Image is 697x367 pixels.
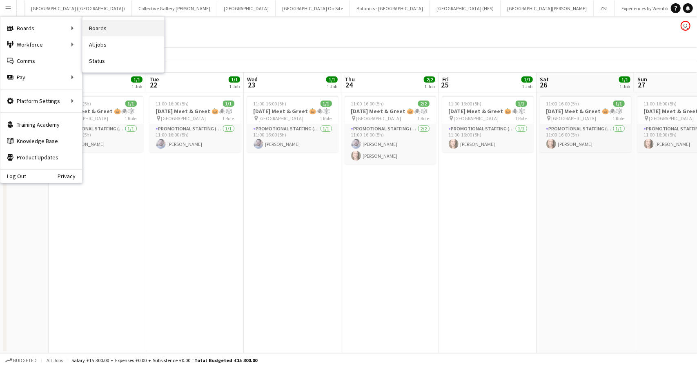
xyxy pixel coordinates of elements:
[247,76,258,83] span: Wed
[327,83,337,90] div: 1 Job
[441,80,449,90] span: 25
[131,83,142,90] div: 1 Job
[0,116,82,133] a: Training Academy
[194,357,257,363] span: Total Budgeted £15 300.00
[71,357,257,363] div: Salary £15 300.00 + Expenses £0.00 + Subsistence £0.00 =
[516,101,527,107] span: 1/1
[345,96,436,164] app-job-card: 11:00-16:00 (5h)2/2[DATE] Meet & Greet 🎃🕷️🕸️ [GEOGRAPHIC_DATA]1 RolePromotional Staffing (Charact...
[45,357,65,363] span: All jobs
[132,0,217,16] button: Collective Gallery [PERSON_NAME]
[619,83,630,90] div: 1 Job
[442,96,534,152] app-job-card: 11:00-16:00 (5h)1/1[DATE] Meet & Greet 🎃🕷️🕸️ [GEOGRAPHIC_DATA]1 RolePromotional Staffing (Charact...
[613,101,625,107] span: 1/1
[52,124,143,152] app-card-role: Promotional Staffing (Character Staff)1/111:00-16:00 (5h)[PERSON_NAME]
[681,21,690,31] app-user-avatar: Eldina Munatay
[247,124,338,152] app-card-role: Promotional Staffing (Character Staff)1/111:00-16:00 (5h)[PERSON_NAME]
[148,80,159,90] span: 22
[515,115,527,121] span: 1 Role
[546,101,579,107] span: 11:00-16:00 (5h)
[229,83,240,90] div: 1 Job
[345,124,436,164] app-card-role: Promotional Staffing (Character Staff)2/211:00-16:00 (5h)[PERSON_NAME][PERSON_NAME]
[0,133,82,149] a: Knowledge Base
[149,96,241,152] app-job-card: 11:00-16:00 (5h)1/1[DATE] Meet & Greet 🎃🕷️🕸️ [GEOGRAPHIC_DATA]1 RolePromotional Staffing (Charact...
[229,76,240,83] span: 1/1
[636,80,647,90] span: 27
[449,101,482,107] span: 11:00-16:00 (5h)
[343,80,355,90] span: 24
[0,93,82,109] div: Platform Settings
[0,36,82,53] div: Workforce
[246,80,258,90] span: 23
[613,115,625,121] span: 1 Role
[501,0,594,16] button: [GEOGRAPHIC_DATA][PERSON_NAME]
[418,101,430,107] span: 2/2
[615,0,679,16] button: Experiences by Wembley
[350,0,430,16] button: Botanics - [GEOGRAPHIC_DATA]
[321,101,332,107] span: 1/1
[522,83,532,90] div: 1 Job
[0,20,82,36] div: Boards
[351,101,384,107] span: 11:00-16:00 (5h)
[540,76,549,83] span: Sat
[540,124,631,152] app-card-role: Promotional Staffing (Character Staff)1/111:00-16:00 (5h)[PERSON_NAME]
[58,173,82,179] a: Privacy
[521,76,533,83] span: 1/1
[24,0,132,16] button: [GEOGRAPHIC_DATA] ([GEOGRAPHIC_DATA])
[82,20,164,36] a: Boards
[161,115,206,121] span: [GEOGRAPHIC_DATA]
[13,358,37,363] span: Budgeted
[0,149,82,166] a: Product Updates
[52,96,143,152] app-job-card: 11:00-16:00 (5h)1/1[DATE] Meet & Greet 🎃🕷️🕸️ [GEOGRAPHIC_DATA]1 RolePromotional Staffing (Charact...
[424,83,435,90] div: 1 Job
[320,115,332,121] span: 1 Role
[539,80,549,90] span: 26
[424,76,435,83] span: 2/2
[345,107,436,115] h3: [DATE] Meet & Greet 🎃🕷️🕸️
[149,76,159,83] span: Tue
[259,115,304,121] span: [GEOGRAPHIC_DATA]
[345,76,355,83] span: Thu
[619,76,630,83] span: 1/1
[540,96,631,152] app-job-card: 11:00-16:00 (5h)1/1[DATE] Meet & Greet 🎃🕷️🕸️ [GEOGRAPHIC_DATA]1 RolePromotional Staffing (Charact...
[418,115,430,121] span: 1 Role
[223,101,234,107] span: 1/1
[356,115,401,121] span: [GEOGRAPHIC_DATA]
[326,76,338,83] span: 1/1
[254,101,287,107] span: 11:00-16:00 (5h)
[442,107,534,115] h3: [DATE] Meet & Greet 🎃🕷️🕸️
[644,101,677,107] span: 11:00-16:00 (5h)
[217,0,276,16] button: [GEOGRAPHIC_DATA]
[223,115,234,121] span: 1 Role
[125,115,137,121] span: 1 Role
[637,76,647,83] span: Sun
[82,36,164,53] a: All jobs
[442,76,449,83] span: Fri
[149,107,241,115] h3: [DATE] Meet & Greet 🎃🕷️🕸️
[156,101,189,107] span: 11:00-16:00 (5h)
[4,356,38,365] button: Budgeted
[247,96,338,152] app-job-card: 11:00-16:00 (5h)1/1[DATE] Meet & Greet 🎃🕷️🕸️ [GEOGRAPHIC_DATA]1 RolePromotional Staffing (Charact...
[247,107,338,115] h3: [DATE] Meet & Greet 🎃🕷️🕸️
[649,115,694,121] span: [GEOGRAPHIC_DATA]
[442,124,534,152] app-card-role: Promotional Staffing (Character Staff)1/111:00-16:00 (5h)[PERSON_NAME]
[594,0,615,16] button: ZSL
[125,101,137,107] span: 1/1
[0,173,26,179] a: Log Out
[52,107,143,115] h3: [DATE] Meet & Greet 🎃🕷️🕸️
[540,107,631,115] h3: [DATE] Meet & Greet 🎃🕷️🕸️
[131,76,143,83] span: 1/1
[0,69,82,85] div: Pay
[149,124,241,152] app-card-role: Promotional Staffing (Character Staff)1/111:00-16:00 (5h)[PERSON_NAME]
[454,115,499,121] span: [GEOGRAPHIC_DATA]
[64,115,109,121] span: [GEOGRAPHIC_DATA]
[276,0,350,16] button: [GEOGRAPHIC_DATA] On Site
[82,53,164,69] a: Status
[552,115,597,121] span: [GEOGRAPHIC_DATA]
[0,53,82,69] a: Comms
